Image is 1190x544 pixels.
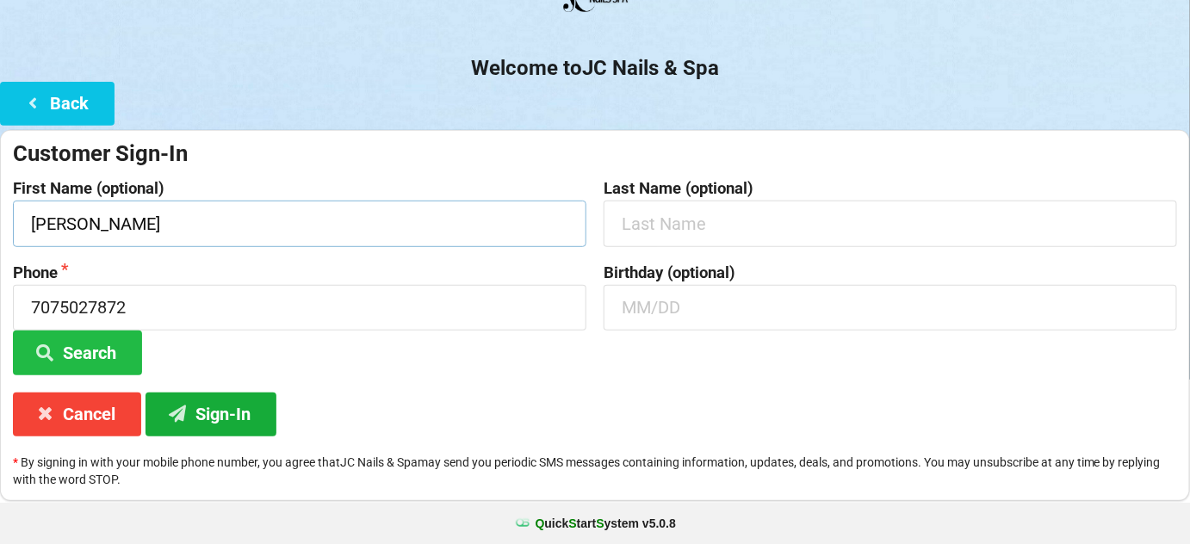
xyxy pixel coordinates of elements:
[604,264,1177,281] label: Birthday (optional)
[604,180,1177,197] label: Last Name (optional)
[13,139,1177,168] div: Customer Sign-In
[146,393,276,436] button: Sign-In
[536,516,545,530] span: Q
[13,331,142,374] button: Search
[13,201,586,246] input: First Name
[596,516,604,530] span: S
[604,285,1177,331] input: MM/DD
[514,515,531,532] img: favicon.ico
[536,515,676,532] b: uick tart ystem v 5.0.8
[569,516,577,530] span: S
[13,180,586,197] label: First Name (optional)
[13,454,1177,488] p: By signing in with your mobile phone number, you agree that JC Nails & Spa may send you periodic ...
[604,201,1177,246] input: Last Name
[13,393,141,436] button: Cancel
[13,264,586,281] label: Phone
[13,285,586,331] input: 1234567890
